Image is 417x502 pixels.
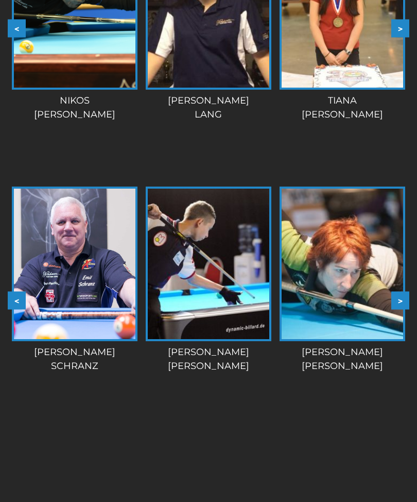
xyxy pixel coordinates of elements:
button: > [391,19,409,37]
a: [PERSON_NAME][PERSON_NAME] [280,187,405,373]
div: Carousel Navigation [8,19,409,37]
button: > [391,292,409,310]
img: Andrei-Dzuskaev-225x320.jpg [148,189,269,339]
div: [PERSON_NAME] Lang [146,94,271,122]
div: Nikos [PERSON_NAME] [12,94,137,122]
img: manou-5-225x320.jpg [282,189,403,339]
div: Tiana [PERSON_NAME] [280,94,405,122]
img: Emil-Schranz-1-e1565199732622.jpg [14,189,135,339]
a: [PERSON_NAME]Schranz [12,187,137,373]
a: [PERSON_NAME][PERSON_NAME] [146,187,271,373]
div: Carousel Navigation [8,292,409,310]
button: < [8,292,26,310]
div: [PERSON_NAME] [PERSON_NAME] [280,345,405,373]
div: [PERSON_NAME] [PERSON_NAME] [146,345,271,373]
div: [PERSON_NAME] Schranz [12,345,137,373]
button: < [8,19,26,37]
